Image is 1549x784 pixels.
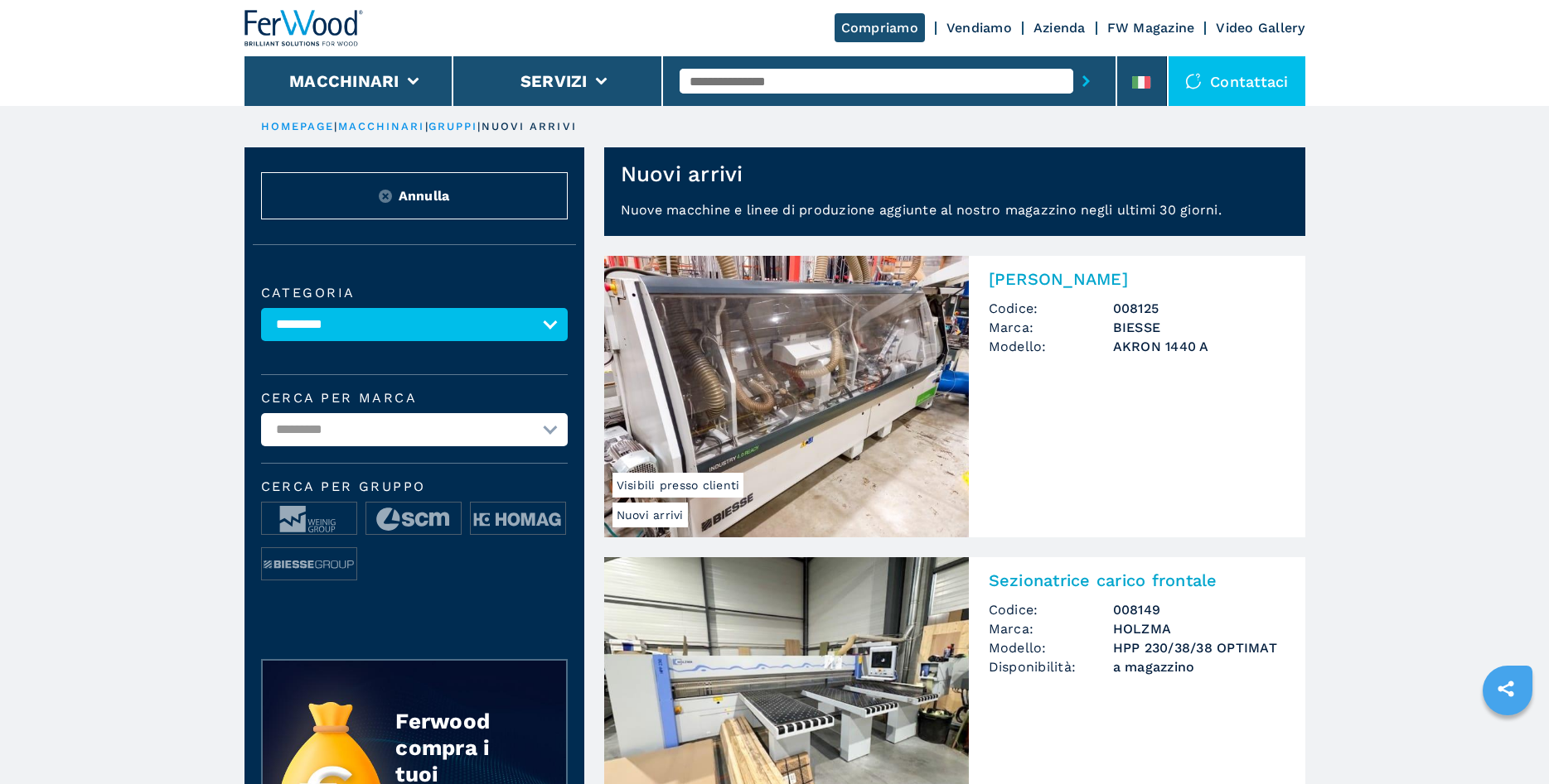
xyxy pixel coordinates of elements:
[604,256,969,537] img: Bordatrice Singola BIESSE AKRON 1440 A
[989,619,1113,638] span: Marca:
[477,120,481,132] span: |
[989,337,1113,356] span: Modello:
[262,503,356,536] img: image
[338,120,425,132] a: macchinari
[1113,337,1285,356] h3: AKRON 1440 A
[604,256,1305,537] a: Bordatrice Singola BIESSE AKRON 1440 ANuovi arriviVisibili presso clienti[PERSON_NAME]Codice:0081...
[612,473,744,498] span: Visibili presso clienti
[1169,56,1305,106] div: Contattaci
[835,13,925,42] a: Compriamo
[612,503,688,527] span: Nuovi arrivi
[989,299,1113,318] span: Codice:
[261,172,568,219] button: ResetAnnulla
[399,186,450,205] span: Annulla
[261,480,568,493] span: Cerca per Gruppo
[425,120,428,132] span: |
[261,286,568,300] label: Categoria
[262,548,356,581] img: image
[1113,299,1285,318] h3: 008125
[989,318,1113,337] span: Marca:
[261,120,335,132] a: HOMEPAGE
[471,503,565,536] img: image
[1113,638,1285,657] h3: HPP 230/38/38 OPTIMAT
[379,190,392,203] img: Reset
[1033,20,1086,36] a: Azienda
[366,503,461,536] img: image
[1185,73,1202,89] img: Contattaci
[261,392,568,405] label: Cerca per marca
[1113,318,1285,337] h3: BIESSE
[289,71,399,91] button: Macchinari
[1113,657,1285,676] span: a magazzino
[520,71,588,91] button: Servizi
[334,120,337,132] span: |
[1485,668,1527,709] a: sharethis
[989,269,1285,289] h2: [PERSON_NAME]
[1113,619,1285,638] h3: HOLZMA
[1113,600,1285,619] h3: 008149
[1073,62,1099,100] button: submit-button
[989,657,1113,676] span: Disponibilità:
[989,570,1285,590] h2: Sezionatrice carico frontale
[946,20,1012,36] a: Vendiamo
[1216,20,1305,36] a: Video Gallery
[989,600,1113,619] span: Codice:
[1479,709,1537,772] iframe: Chat
[428,120,478,132] a: gruppi
[604,200,1305,236] p: Nuove macchine e linee di produzione aggiunte al nostro magazzino negli ultimi 30 giorni.
[621,161,743,187] h1: Nuovi arrivi
[989,638,1113,657] span: Modello:
[1107,20,1195,36] a: FW Magazine
[244,10,364,46] img: Ferwood
[482,119,577,134] p: nuovi arrivi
